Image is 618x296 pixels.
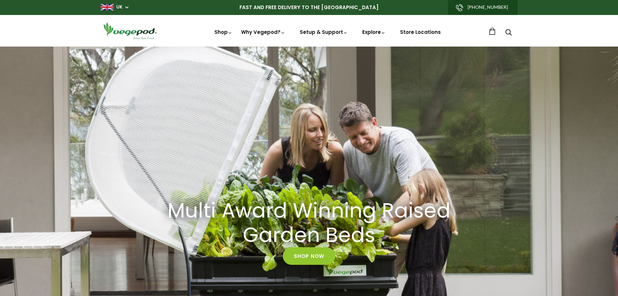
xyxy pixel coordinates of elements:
[362,29,386,35] a: Explore
[400,29,441,35] a: Store Locations
[214,29,233,35] a: Shop
[283,247,335,265] a: Shop Now
[101,21,159,40] img: Vegepod
[241,29,285,35] a: Why Vegepod?
[101,4,114,10] img: gb_large.png
[154,199,464,247] a: Multi Award Winning Raised Garden Beds
[505,30,512,36] a: Search
[300,29,348,35] a: Setup & Support
[116,4,122,10] a: UK
[163,199,456,247] h2: Multi Award Winning Raised Garden Beds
